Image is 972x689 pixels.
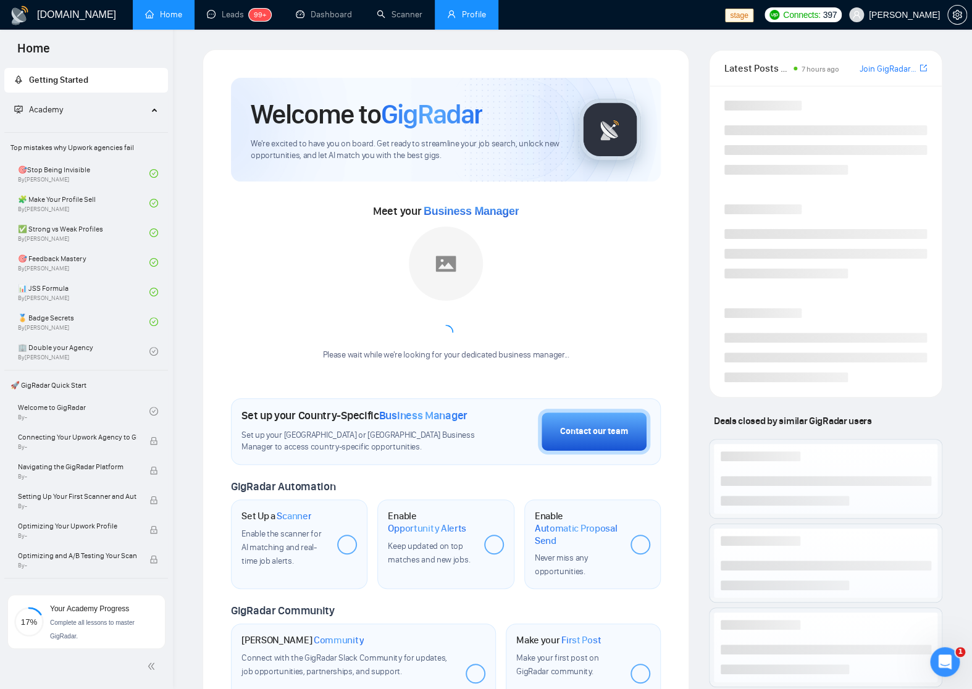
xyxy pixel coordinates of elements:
[14,617,44,625] span: 17%
[241,409,467,422] h1: Set up your Country-Specific
[149,228,158,237] span: check-circle
[149,466,158,475] span: lock
[18,520,136,532] span: Optimizing Your Upwork Profile
[149,317,158,326] span: check-circle
[860,62,917,76] a: Join GigRadar Slack Community
[50,604,129,613] span: Your Academy Progress
[381,98,482,131] span: GigRadar
[251,98,482,131] h1: Welcome to
[535,522,621,546] span: Automatic Proposal Send
[18,549,136,562] span: Optimizing and A/B Testing Your Scanner for Better Results
[149,525,158,534] span: lock
[955,647,965,657] span: 1
[560,425,628,438] div: Contact our team
[149,169,158,178] span: check-circle
[852,10,861,19] span: user
[149,436,158,445] span: lock
[231,604,335,617] span: GigRadar Community
[18,431,136,443] span: Connecting Your Upwork Agency to GigRadar
[249,9,271,21] sup: 99+
[535,553,588,577] span: Never miss any opportunities.
[149,258,158,267] span: check-circle
[409,227,483,301] img: placeholder.png
[50,619,135,640] span: Complete all lessons to master GigRadar.
[18,338,149,365] a: 🏢 Double your AgencyBy[PERSON_NAME]
[724,61,790,76] span: Latest Posts from the GigRadar Community
[447,9,486,20] a: userProfile
[241,634,364,646] h1: [PERSON_NAME]
[437,324,455,341] span: loading
[14,105,23,114] span: fund-projection-screen
[149,555,158,564] span: lock
[516,653,598,677] span: Make your first post on GigRadar community.
[424,205,519,217] span: Business Manager
[314,634,364,646] span: Community
[7,40,60,65] span: Home
[538,409,650,454] button: Contact our team
[231,480,335,493] span: GigRadar Automation
[725,9,753,22] span: stage
[377,9,422,20] a: searchScanner
[14,104,63,115] span: Academy
[149,347,158,356] span: check-circle
[18,398,149,425] a: Welcome to GigRadarBy-
[561,634,601,646] span: First Post
[296,9,352,20] a: dashboardDashboard
[388,522,466,535] span: Opportunity Alerts
[149,496,158,504] span: lock
[769,10,779,20] img: upwork-logo.png
[709,410,876,432] span: Deals closed by similar GigRadar users
[149,288,158,296] span: check-circle
[18,473,136,480] span: By -
[18,308,149,335] a: 🏅 Badge SecretsBy[PERSON_NAME]
[516,634,601,646] h1: Make your
[18,190,149,217] a: 🧩 Make Your Profile SellBy[PERSON_NAME]
[241,430,476,453] span: Set up your [GEOGRAPHIC_DATA] or [GEOGRAPHIC_DATA] Business Manager to access country-specific op...
[149,407,158,415] span: check-circle
[388,510,474,534] h1: Enable
[18,443,136,451] span: By -
[373,204,519,218] span: Meet your
[18,532,136,540] span: By -
[947,10,967,20] a: setting
[6,135,167,160] span: Top mistakes why Upwork agencies fail
[315,349,576,361] div: Please wait while we're looking for your dedicated business manager...
[920,63,927,73] span: export
[535,510,621,546] h1: Enable
[388,541,470,565] span: Keep updated on top matches and new jobs.
[18,219,149,246] a: ✅ Strong vs Weak ProfilesBy[PERSON_NAME]
[6,373,167,398] span: 🚀 GigRadar Quick Start
[948,10,966,20] span: setting
[10,6,30,25] img: logo
[241,528,321,566] span: Enable the scanner for AI matching and real-time job alerts.
[4,68,168,93] li: Getting Started
[801,65,839,73] span: 7 hours ago
[18,461,136,473] span: Navigating the GigRadar Platform
[251,138,559,162] span: We're excited to have you on board. Get ready to streamline your job search, unlock new opportuni...
[18,249,149,276] a: 🎯 Feedback MasteryBy[PERSON_NAME]
[379,409,467,422] span: Business Manager
[147,660,159,672] span: double-left
[29,75,88,85] span: Getting Started
[14,75,23,84] span: rocket
[579,99,641,161] img: gigradar-logo.png
[277,510,311,522] span: Scanner
[18,278,149,306] a: 📊 JSS FormulaBy[PERSON_NAME]
[947,5,967,25] button: setting
[920,62,927,74] a: export
[18,562,136,569] span: By -
[18,160,149,187] a: 🎯Stop Being InvisibleBy[PERSON_NAME]
[6,581,167,606] span: BONUS
[18,503,136,510] span: By -
[823,8,836,22] span: 397
[149,199,158,207] span: check-circle
[18,490,136,503] span: Setting Up Your First Scanner and Auto-Bidder
[241,510,311,522] h1: Set Up a
[29,104,63,115] span: Academy
[783,8,820,22] span: Connects:
[145,9,182,20] a: homeHome
[241,653,447,677] span: Connect with the GigRadar Slack Community for updates, job opportunities, partnerships, and support.
[207,9,271,20] a: messageLeads99+
[930,647,960,677] iframe: Intercom live chat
